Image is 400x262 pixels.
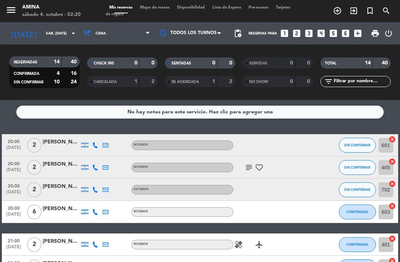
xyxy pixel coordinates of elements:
[71,71,78,76] strong: 16
[22,4,81,11] div: Amina
[43,160,80,169] div: [PERSON_NAME]
[27,138,41,153] span: 2
[43,138,80,146] div: [PERSON_NAME]
[151,60,156,66] strong: 0
[134,143,148,146] span: INTERIOR
[384,29,393,38] i: power_settings_new
[71,79,78,84] strong: 24
[212,60,215,66] strong: 0
[6,26,42,41] i: [DATE]
[171,62,191,65] span: SENTADAS
[27,237,41,252] span: 2
[325,62,336,65] span: TOTAL
[212,79,215,84] strong: 1
[333,6,342,15] i: add_circle_outline
[54,59,60,64] strong: 14
[339,205,376,219] button: CONFIRMADA
[27,160,41,175] span: 2
[339,182,376,197] button: SIN CONFIRMAR
[307,79,311,84] strong: 0
[229,79,234,84] strong: 2
[344,165,370,169] span: SIN CONFIRMAR
[134,210,148,213] span: INTERIOR
[324,77,333,86] i: filter_list
[171,80,199,84] span: RE AGENDADA
[333,77,390,86] input: Filtrar por nombre...
[4,203,23,212] span: 20:00
[136,6,173,10] span: Mapa de mesas
[4,245,23,253] span: [DATE]
[341,29,350,38] i: looks_6
[255,163,264,172] i: favorite_border
[14,72,39,76] span: CONFIRMADA
[280,29,289,38] i: looks_one
[134,188,149,191] span: EXTERIOR
[27,182,41,197] span: 2
[4,181,23,190] span: 20:00
[6,4,17,16] i: menu
[134,79,137,84] strong: 1
[382,6,391,15] i: search
[209,6,245,10] span: Lista de Espera
[307,60,311,66] strong: 0
[362,4,378,17] span: Reserva especial
[346,4,362,17] span: WALK IN
[14,80,43,84] span: SIN CONFIRMAR
[4,236,23,245] span: 21:00
[134,243,148,246] span: INTERIOR
[344,143,370,147] span: SIN CONFIRMAR
[106,6,136,10] span: Mis reservas
[378,4,394,17] span: BUSCAR
[22,11,81,19] div: sábado 4. octubre - 02:20
[4,212,23,220] span: [DATE]
[27,205,41,219] span: 6
[127,108,273,116] div: No hay notas para este servicio. Haz clic para agregar una
[4,159,23,168] span: 20:00
[94,62,114,65] span: CHECK INS
[382,60,389,66] strong: 40
[71,59,78,64] strong: 40
[233,29,242,38] span: pending_actions
[353,29,363,38] i: add_box
[69,29,78,38] i: arrow_drop_down
[4,168,23,176] span: [DATE]
[389,180,396,188] i: cancel
[57,71,60,76] strong: 4
[329,29,338,38] i: looks_5
[339,160,376,175] button: SIN CONFIRMAR
[245,6,272,10] span: Pre-acceso
[346,242,368,246] span: CONFIRMADA
[329,4,346,17] span: RESERVAR MESA
[173,6,209,10] span: Disponibilidad
[94,80,117,84] span: CANCELADA
[339,237,376,252] button: CONFIRMADA
[96,31,106,36] span: Cena
[389,158,396,165] i: cancel
[349,6,358,15] i: exit_to_app
[316,29,326,38] i: looks_4
[4,145,23,154] span: [DATE]
[255,240,264,249] i: airplanemode_active
[365,60,371,66] strong: 14
[346,210,368,214] span: CONFIRMADA
[134,166,148,169] span: INTERIOR
[6,4,17,18] button: menu
[234,240,243,249] i: healing
[249,31,277,36] span: Reservas para
[134,60,137,66] strong: 0
[54,79,60,84] strong: 10
[4,190,23,198] span: [DATE]
[43,205,80,213] div: [PERSON_NAME]
[290,79,293,84] strong: 0
[339,138,376,153] button: SIN CONFIRMAR
[389,202,396,210] i: cancel
[249,80,268,84] span: NO SHOW
[14,60,37,64] span: RESERVADAS
[383,22,394,44] div: LOG OUT
[389,136,396,143] i: cancel
[151,79,156,84] strong: 2
[229,60,234,66] strong: 0
[371,29,380,38] span: print
[244,163,253,172] i: subject
[249,62,267,65] span: SERVIDAS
